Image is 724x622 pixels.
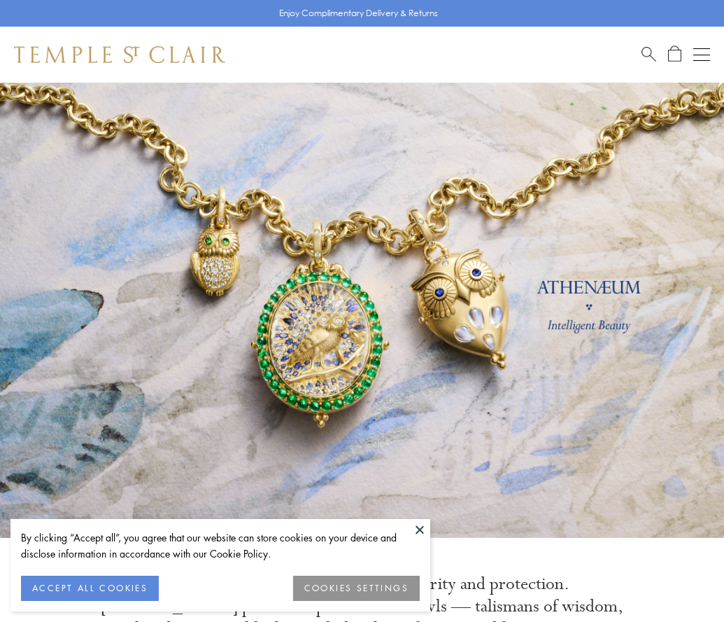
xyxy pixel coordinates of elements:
[14,46,225,63] img: Temple St. Clair
[279,6,438,20] p: Enjoy Complimentary Delivery & Returns
[641,46,656,63] a: Search
[668,46,681,63] a: Open Shopping Bag
[693,46,710,63] button: Open navigation
[21,530,420,562] div: By clicking “Accept all”, you agree that our website can store cookies on your device and disclos...
[21,576,159,601] button: ACCEPT ALL COOKIES
[293,576,420,601] button: COOKIES SETTINGS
